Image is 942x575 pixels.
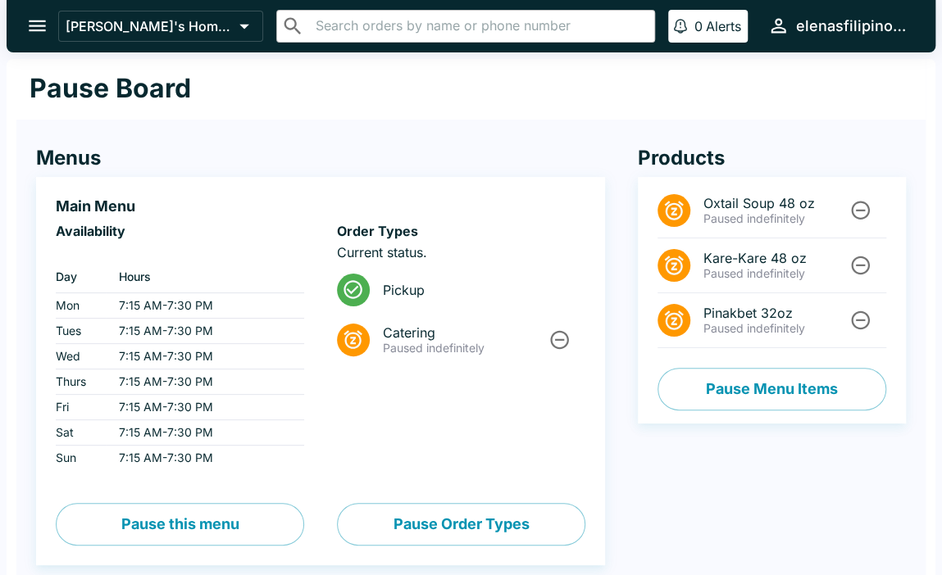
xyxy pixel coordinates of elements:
p: ‏ [56,244,304,260]
td: Mon [56,293,106,319]
p: Paused indefinitely [383,341,546,355]
p: Paused indefinitely [703,266,847,281]
button: Pause this menu [56,503,304,546]
p: 0 [694,18,703,34]
span: Kare-Kare 48 oz [703,250,847,266]
h4: Menus [36,146,605,170]
th: Hours [106,260,304,293]
td: 7:15 AM - 7:30 PM [106,344,304,369]
td: 7:15 AM - 7:30 PM [106,420,304,446]
td: 7:15 AM - 7:30 PM [106,293,304,319]
td: 7:15 AM - 7:30 PM [106,446,304,471]
td: Sun [56,446,106,471]
p: Current status. [337,244,585,260]
td: Sat [56,420,106,446]
button: Unpause [845,250,876,280]
h6: Availability [56,223,304,239]
button: Unpause [845,305,876,335]
td: Fri [56,395,106,420]
span: Pickup [383,282,572,298]
td: 7:15 AM - 7:30 PM [106,395,304,420]
button: Pause Menu Items [658,368,886,410]
button: Unpause [544,324,575,355]
p: [PERSON_NAME]'s Home of the Finest Filipino Foods [66,18,233,34]
span: Oxtail Soup 48 oz [703,195,847,211]
p: Paused indefinitely [703,211,847,226]
button: open drawer [16,5,58,47]
button: Unpause [845,195,876,225]
h1: Pause Board [30,72,191,105]
th: Day [56,260,106,293]
p: Paused indefinitely [703,321,847,336]
span: Pinakbet 32oz [703,305,847,321]
p: Alerts [706,18,741,34]
td: Tues [56,319,106,344]
button: [PERSON_NAME]'s Home of the Finest Filipino Foods [58,11,263,42]
h4: Products [638,146,906,170]
input: Search orders by name or phone number [311,15,648,38]
button: Pause Order Types [337,503,585,546]
td: 7:15 AM - 7:30 PM [106,319,304,344]
div: elenasfilipinofoods [796,16,909,36]
td: Thurs [56,369,106,395]
td: 7:15 AM - 7:30 PM [106,369,304,395]
h6: Order Types [337,223,585,239]
button: elenasfilipinofoods [761,8,916,43]
td: Wed [56,344,106,369]
span: Catering [383,324,546,341]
